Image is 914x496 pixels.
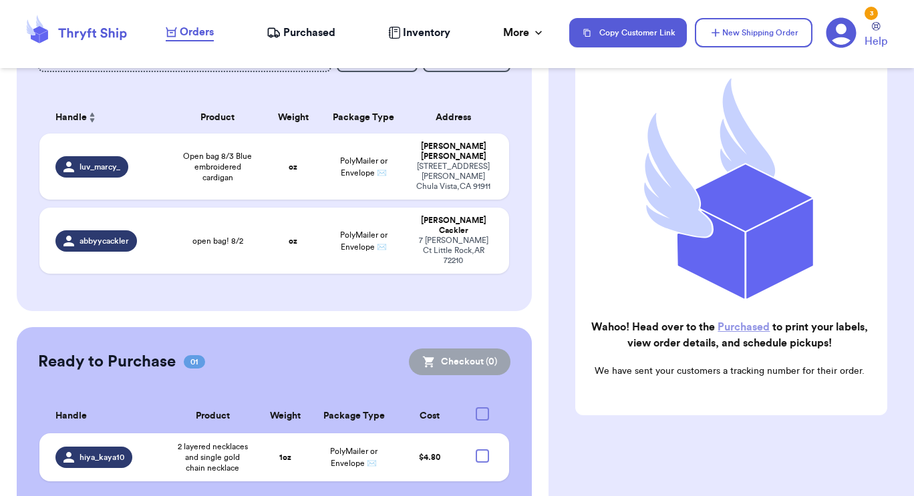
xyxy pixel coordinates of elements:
a: 3 [826,17,857,48]
a: Purchased [718,322,770,332]
button: Copy Customer Link [569,18,687,47]
span: luv_marcy_ [80,162,120,172]
a: Help [865,22,887,49]
span: abbyycackler [80,236,129,246]
h2: Wahoo! Head over to the to print your labels, view order details, and schedule pickups! [586,319,874,351]
span: Help [865,33,887,49]
button: New Shipping Order [695,18,812,47]
span: 01 [184,355,205,368]
div: 7 [PERSON_NAME] Ct Little Rock , AR 72210 [414,236,493,266]
th: Weight [265,101,321,134]
p: We have sent your customers a tracking number for their order. [586,364,874,378]
strong: 1 oz [279,453,291,461]
span: PolyMailer or Envelope ✉️ [330,447,377,467]
h2: Ready to Purchase [38,351,176,373]
div: [PERSON_NAME] [PERSON_NAME] [414,142,493,162]
th: Weight [258,399,313,433]
a: Orders [166,24,214,41]
span: hiya_kaya10 [80,452,124,463]
span: Orders [180,24,214,40]
th: Package Type [313,399,395,433]
th: Product [167,399,259,433]
th: Address [406,101,509,134]
div: [STREET_ADDRESS][PERSON_NAME] Chula Vista , CA 91911 [414,162,493,192]
th: Product [171,101,265,134]
div: [PERSON_NAME] Cackler [414,216,493,236]
th: Cost [395,399,463,433]
div: More [503,25,545,41]
a: Purchased [267,25,335,41]
span: Handle [55,111,87,125]
span: Handle [55,409,87,423]
span: 2 layered necklaces and single gold chain necklace [175,441,251,473]
span: Inventory [403,25,450,41]
span: $ 4.80 [419,453,440,461]
button: Sort ascending [87,109,98,126]
strong: oz [289,237,297,245]
span: Open bag 8/3 Blue embroidered cardigan [179,151,257,183]
span: open bag! 8/2 [192,236,243,246]
div: 3 [865,7,878,20]
a: Inventory [388,25,450,41]
button: Checkout (0) [409,348,510,375]
span: PolyMailer or Envelope ✉️ [340,157,388,177]
span: PolyMailer or Envelope ✉️ [340,231,388,251]
span: Purchased [283,25,335,41]
strong: oz [289,163,297,171]
th: Package Type [321,101,406,134]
